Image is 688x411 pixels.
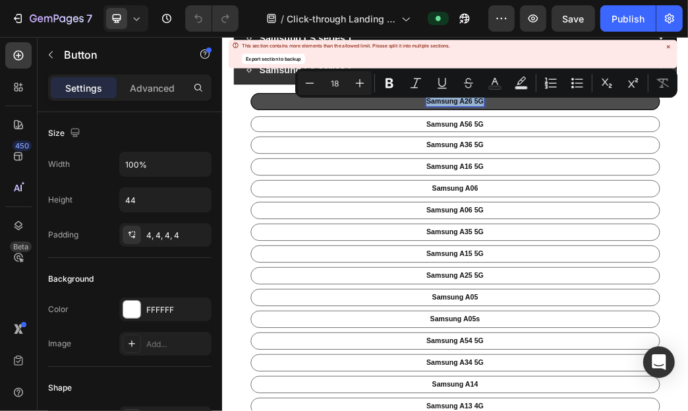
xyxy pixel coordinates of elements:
p: Samsung A26 5G [347,102,444,117]
div: Height [48,194,72,206]
button: Export section to backup [241,54,304,64]
span: Save [563,13,585,24]
input: Auto [120,188,211,212]
div: Padding [48,229,78,241]
div: Image [48,338,71,350]
div: FFFFFF [146,304,208,316]
p: Settings [65,81,102,95]
button: Publish [600,5,656,32]
p: Samsung A35 5G [347,324,444,339]
div: Undo/Redo [185,5,239,32]
iframe: Design area [222,37,688,411]
span: / [281,12,284,26]
div: 450 [13,141,32,151]
div: This section contains more elements than the allowed limit. Please split it into multiple sections. [241,43,449,49]
div: Rich Text Editor. Editing area: main [347,102,444,117]
button: 7 [5,5,98,32]
button: Save [552,5,595,32]
div: Color [48,303,69,315]
p: Samsung A16 5G [347,213,444,228]
p: Samsung A06 5G [347,287,444,302]
div: 4, 4, 4, 4 [146,230,208,241]
div: Editor contextual toolbar [295,69,677,98]
div: Width [48,158,70,170]
div: Publish [612,12,645,26]
div: Shape [48,382,72,394]
span: Click-through Landing Page - [DATE] 21:40:47 [287,12,396,26]
div: Size [48,125,83,142]
p: Samsung A15 5G [347,361,444,376]
input: Auto [120,152,211,176]
p: Samsung A56 5G [347,141,444,156]
p: 7 [86,11,92,26]
div: Background [48,273,94,285]
p: Advanced [130,81,175,95]
div: Open Intercom Messenger [643,346,675,378]
div: Beta [10,241,32,252]
p: Samsung A36 5G [347,176,444,191]
p: Button [64,47,176,63]
p: Samsung ( A series ) [63,42,219,71]
div: Add... [146,338,208,350]
p: Samsung A06 [357,250,434,265]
